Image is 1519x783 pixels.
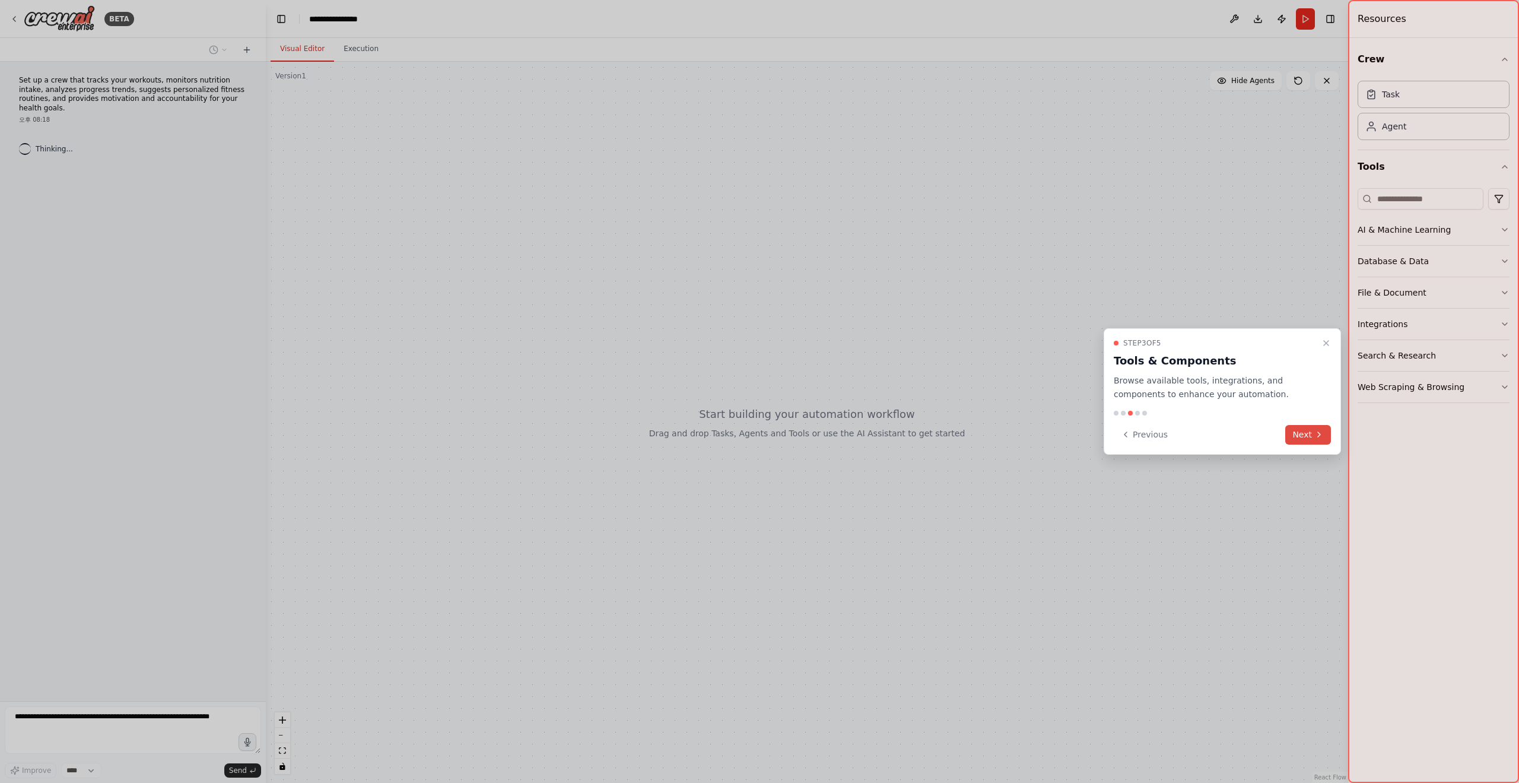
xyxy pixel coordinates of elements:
button: Previous [1114,425,1175,445]
h3: Tools & Components [1114,353,1317,369]
button: Next [1285,425,1331,445]
button: Close walkthrough [1319,336,1333,350]
button: Hide left sidebar [273,11,290,27]
p: Browse available tools, integrations, and components to enhance your automation. [1114,374,1317,401]
span: Step 3 of 5 [1123,338,1161,348]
